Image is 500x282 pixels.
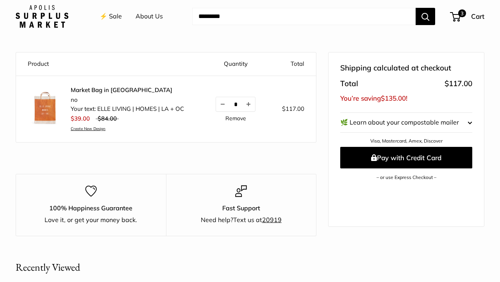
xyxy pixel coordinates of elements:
[340,193,472,211] iframe: PayPal-paypal
[98,115,117,122] span: $84.00
[71,96,184,105] li: no
[30,203,152,213] p: 100% Happiness Guarantee
[203,52,268,76] th: Quantity
[451,10,484,23] a: 3 Cart
[242,97,255,111] button: Increase quantity by 1
[71,115,90,122] span: $39.00
[30,215,152,225] div: Love it, or get your money back.
[192,8,416,25] input: Search...
[71,126,184,131] a: Create New Design
[28,90,63,126] img: description_Make it yours with custom, printed text.
[229,101,242,108] input: Quantity
[136,11,163,22] a: About Us
[282,105,304,112] span: $117.00
[416,8,435,25] button: Search
[471,12,484,20] span: Cart
[377,174,436,180] a: – or use Express Checkout –
[340,77,358,91] span: Total
[445,79,472,88] span: $117.00
[16,260,80,275] h2: Recently Viewed
[340,61,451,75] span: Shipping calculated at checkout
[458,9,466,17] span: 3
[340,147,472,168] button: Pay with Credit Card
[225,116,246,121] a: Remove
[340,113,472,132] button: 🌿 Learn about your compostable mailer
[71,105,184,114] li: Your text: ELLE LIVING | HOMES | LA + OC
[71,86,184,94] a: Market Bag in [GEOGRAPHIC_DATA]
[262,216,282,224] u: 20919
[216,97,229,111] button: Decrease quantity by 1
[340,94,407,102] span: You’re saving !
[370,138,443,144] a: Visa, Mastercard, Amex, Discover
[180,215,303,225] div: Need help?
[16,52,203,76] th: Product
[100,11,122,22] a: ⚡️ Sale
[268,52,316,76] th: Total
[180,203,303,213] p: Fast Support
[381,94,406,102] span: $135.00
[233,216,282,224] a: Text us at20919
[16,5,68,28] img: Apolis: Surplus Market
